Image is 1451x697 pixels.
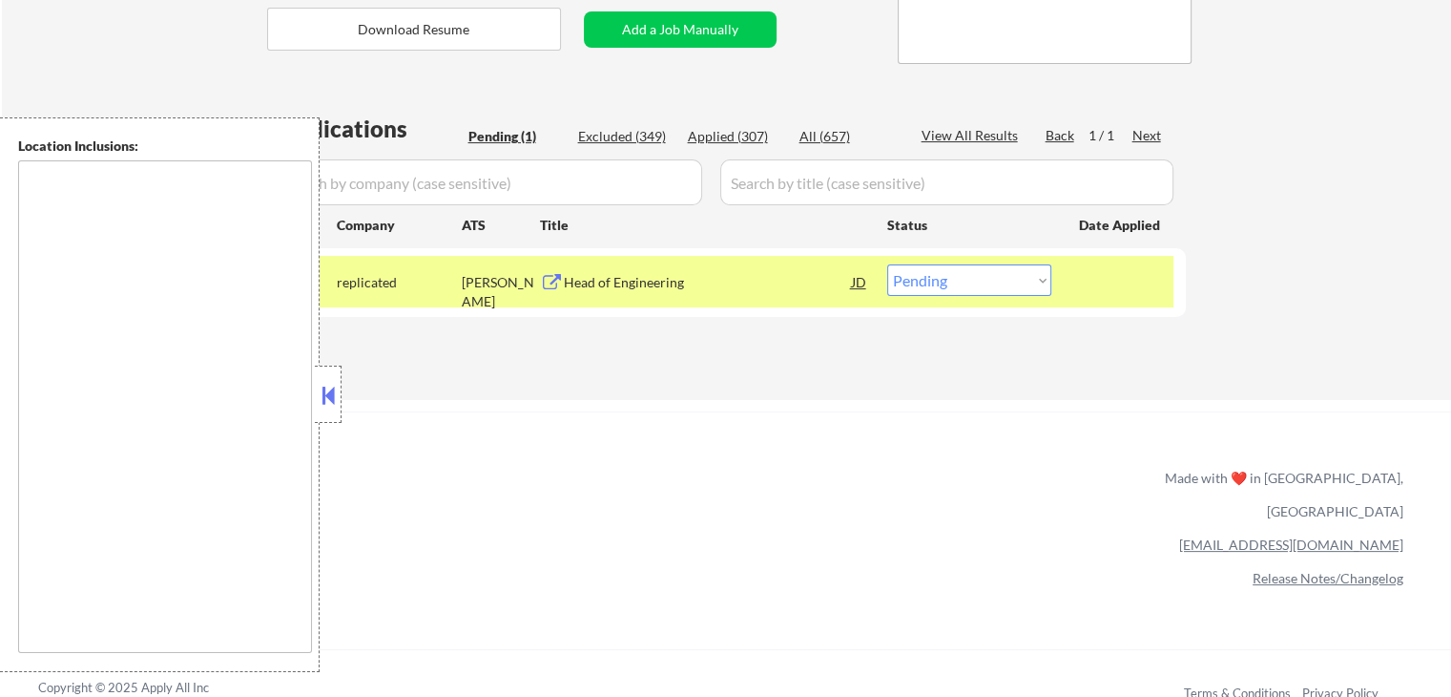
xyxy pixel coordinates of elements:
[337,216,462,235] div: Company
[273,117,462,140] div: Applications
[267,8,561,51] button: Download Resume
[887,207,1051,242] div: Status
[468,127,564,146] div: Pending (1)
[584,11,777,48] button: Add a Job Manually
[1088,126,1132,145] div: 1 / 1
[273,159,702,205] input: Search by company (case sensitive)
[720,159,1173,205] input: Search by title (case sensitive)
[850,264,869,299] div: JD
[337,273,462,292] div: replicated
[688,127,783,146] div: Applied (307)
[564,273,852,292] div: Head of Engineering
[38,488,766,508] a: Refer & earn free applications 👯‍♀️
[922,126,1024,145] div: View All Results
[1046,126,1076,145] div: Back
[1179,537,1403,553] a: [EMAIL_ADDRESS][DOMAIN_NAME]
[540,216,869,235] div: Title
[462,273,540,310] div: [PERSON_NAME]
[18,137,312,156] div: Location Inclusions:
[578,127,674,146] div: Excluded (349)
[1253,570,1403,586] a: Release Notes/Changelog
[799,127,895,146] div: All (657)
[1132,126,1163,145] div: Next
[1079,216,1163,235] div: Date Applied
[462,216,540,235] div: ATS
[1157,461,1403,528] div: Made with ❤️ in [GEOGRAPHIC_DATA], [GEOGRAPHIC_DATA]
